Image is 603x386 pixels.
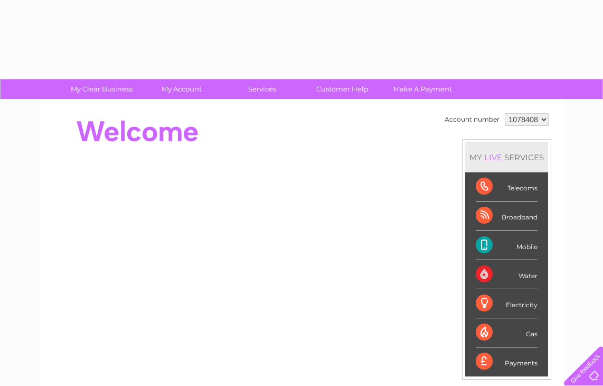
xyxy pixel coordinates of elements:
div: Telecoms [476,172,538,201]
div: Payments [476,347,538,376]
td: Account number [442,111,502,128]
div: Water [476,260,538,289]
a: My Clear Business [58,79,145,99]
a: Make A Payment [379,79,466,99]
div: Broadband [476,201,538,231]
div: Gas [476,318,538,347]
div: LIVE [482,152,504,162]
a: My Account [138,79,225,99]
div: MY SERVICES [465,142,548,172]
a: Services [219,79,306,99]
div: Mobile [476,231,538,260]
div: Electricity [476,289,538,318]
a: Customer Help [299,79,386,99]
